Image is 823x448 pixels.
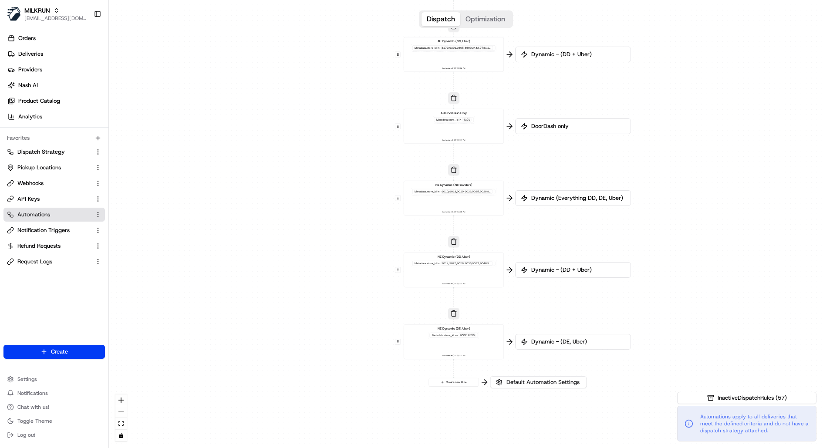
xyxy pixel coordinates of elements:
[17,126,67,135] span: Knowledge Base
[3,239,105,253] button: Refund Requests
[9,127,16,134] div: 📗
[442,282,465,286] span: Last updated: [DATE] 4:37 PM
[441,262,493,266] div: 9014,9023,9026,9036,9037,9046,9443,9464,9470,9483,9510,9531,9540,9561,9576
[530,194,625,202] span: Dynamic (Everything DD, DE, Uber)
[24,6,50,15] span: MILKRUN
[148,85,159,96] button: Start new chat
[3,415,105,427] button: Toggle Theme
[422,12,460,26] button: Dispatch
[18,97,60,105] span: Product Catalog
[17,258,52,266] span: Request Logs
[460,12,510,26] button: Optimization
[7,164,91,172] a: Pickup Locations
[415,190,437,193] span: Metadata .store_id
[3,31,108,45] a: Orders
[3,345,105,359] button: Create
[3,208,105,222] button: Automations
[435,183,472,187] span: NZ Dynamic (All Providers)
[442,138,465,142] span: Last updated: [DATE] 9:17 PM
[7,148,91,156] a: Dispatch Strategy
[7,179,91,187] a: Webhooks
[17,179,44,187] span: Webhooks
[459,333,476,337] div: 9002,9536
[17,164,61,172] span: Pickup Locations
[530,122,625,130] span: DoorDash only
[17,418,52,424] span: Toggle Theme
[530,51,625,58] span: Dynamic - (DD + Uber)
[3,94,108,108] a: Product Catalog
[3,47,108,61] a: Deliveries
[441,46,493,50] div: 8179,9391,2605,3600,2432,7781,1569,8410,6092,9091,6946,3999,8107,0619,5274,8907,4786,6119,6661,28...
[415,262,437,265] span: Metadata .store_id
[436,118,459,121] span: Metadata .store_id
[115,394,127,406] button: zoom in
[74,127,81,134] div: 💻
[442,210,465,214] span: Last updated: [DATE] 4:36 PM
[18,50,43,58] span: Deliveries
[3,176,105,190] button: Webhooks
[438,190,440,193] span: in
[3,78,108,92] a: Nash AI
[18,34,36,42] span: Orders
[51,348,68,356] span: Create
[17,195,40,203] span: API Keys
[3,373,105,385] button: Settings
[432,333,454,337] span: Metadata .store_id
[3,161,105,175] button: Pickup Locations
[17,376,37,383] span: Settings
[462,118,471,122] div: 4379
[490,376,587,388] button: Default Automation Settings
[718,394,787,402] span: Inactive Dispatch Rules ( 57 )
[18,66,42,74] span: Providers
[61,147,105,154] a: Powered byPylon
[3,131,105,145] div: Favorites
[438,262,440,265] span: in
[438,39,470,44] span: AU Dynamic (DD, Uber)
[24,15,87,22] button: [EMAIL_ADDRESS][DOMAIN_NAME]
[17,148,65,156] span: Dispatch Strategy
[441,111,467,115] span: AU DoorDash Only
[23,56,144,65] input: Clear
[3,401,105,413] button: Chat with us!
[438,255,470,259] span: NZ Dynamic (DD, Uber)
[9,83,24,98] img: 1736555255976-a54dd68f-1ca7-489b-9aae-adbdc363a1c4
[429,378,479,387] button: Create new Rule
[455,333,458,337] span: ==
[115,418,127,430] button: fit view
[18,81,38,89] span: Nash AI
[438,327,470,331] span: NZ Dynamic (DE, Uber)
[438,46,440,50] span: in
[5,122,70,138] a: 📗Knowledge Base
[115,430,127,441] button: toggle interactivity
[7,226,91,234] a: Notification Triggers
[441,190,493,194] div: 9010,9018,9019,9022,9025,9028,9029,9039,9040,9043,9044,9045,9052,9053,9059,9065,9067,9109,9111,91...
[9,8,26,26] img: Nash
[17,226,70,234] span: Notification Triggers
[3,192,105,206] button: API Keys
[87,147,105,154] span: Pylon
[18,113,42,121] span: Analytics
[3,63,108,77] a: Providers
[459,118,461,121] span: in
[7,242,91,250] a: Refund Requests
[415,46,437,50] span: Metadata .store_id
[442,354,465,357] span: Last updated: [DATE] 4:37 PM
[30,83,143,91] div: Start new chat
[677,392,816,404] button: InactiveDispatchRules (57)
[3,145,105,159] button: Dispatch Strategy
[17,431,35,438] span: Log out
[7,211,91,219] a: Automations
[3,429,105,441] button: Log out
[530,266,625,274] span: Dynamic - (DD + Uber)
[700,413,809,434] span: Automations apply to all deliveries that meet the defined criteria and do not have a dispatch str...
[30,91,110,98] div: We're available if you need us!
[3,223,105,237] button: Notification Triggers
[3,3,90,24] button: MILKRUNMILKRUN[EMAIL_ADDRESS][DOMAIN_NAME]
[17,211,50,219] span: Automations
[442,67,465,70] span: Last updated: [DATE] 6:24 PM
[17,242,61,250] span: Refund Requests
[505,378,581,386] span: Default Automation Settings
[82,126,140,135] span: API Documentation
[70,122,143,138] a: 💻API Documentation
